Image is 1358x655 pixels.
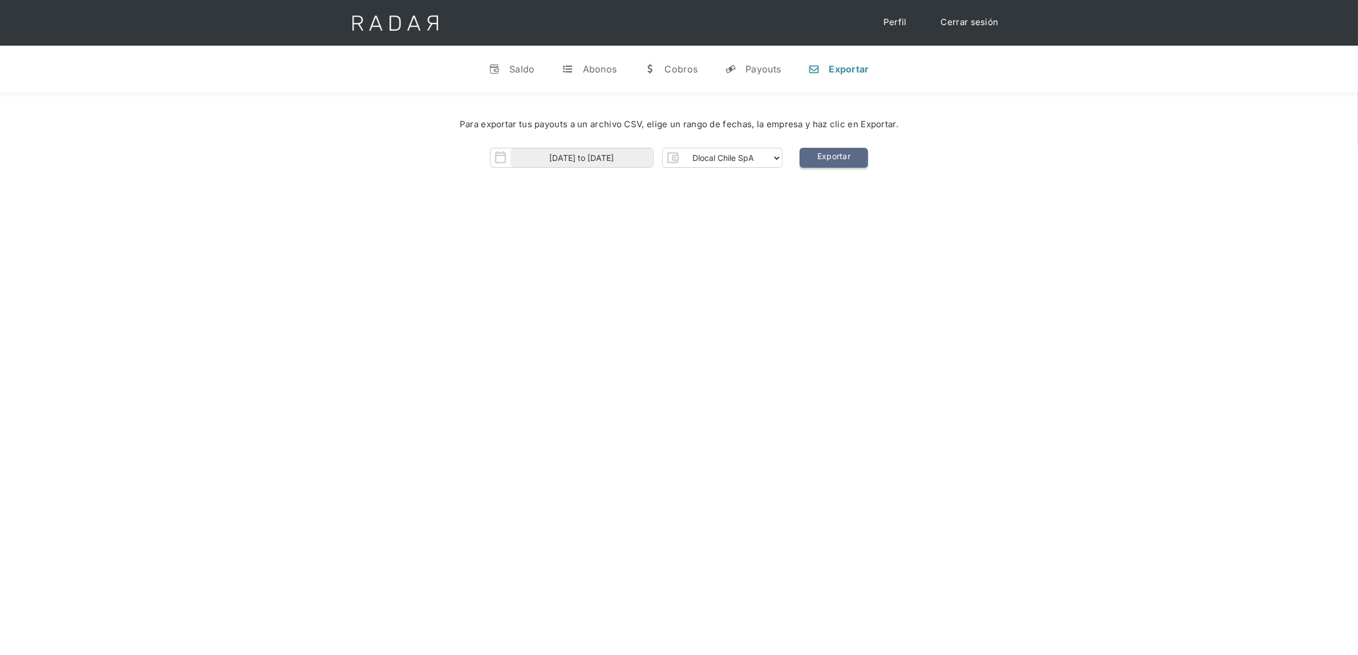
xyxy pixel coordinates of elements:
[725,63,736,75] div: y
[490,148,783,168] form: Form
[583,63,617,75] div: Abonos
[664,63,698,75] div: Cobros
[489,63,500,75] div: v
[800,148,868,168] a: Exportar
[509,63,535,75] div: Saldo
[872,11,918,34] a: Perfil
[562,63,574,75] div: t
[644,63,655,75] div: w
[745,63,781,75] div: Payouts
[930,11,1010,34] a: Cerrar sesión
[808,63,820,75] div: n
[829,63,869,75] div: Exportar
[34,118,1324,131] div: Para exportar tus payouts a un archivo CSV, elige un rango de fechas, la empresa y haz clic en Ex...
